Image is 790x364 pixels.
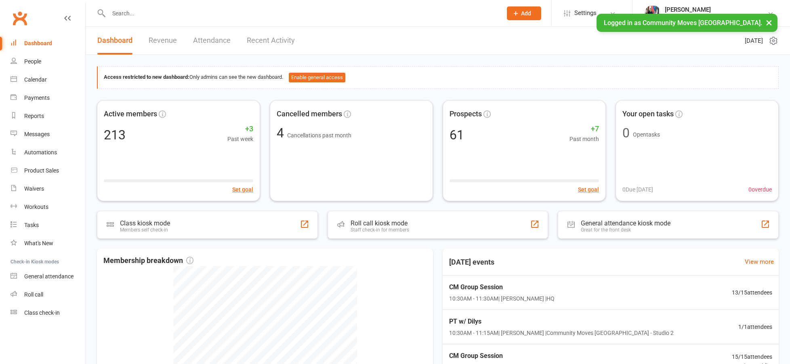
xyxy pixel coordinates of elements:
[24,240,53,246] div: What's New
[24,291,43,298] div: Roll call
[193,27,231,55] a: Attendance
[581,219,670,227] div: General attendance kiosk mode
[247,27,295,55] a: Recent Activity
[277,125,287,141] span: 4
[227,123,253,135] span: +3
[11,180,85,198] a: Waivers
[104,128,126,141] div: 213
[11,71,85,89] a: Calendar
[450,128,464,141] div: 61
[227,135,253,143] span: Past week
[622,108,674,120] span: Your open tasks
[120,219,170,227] div: Class kiosk mode
[120,227,170,233] div: Members self check-in
[24,40,52,46] div: Dashboard
[645,5,661,21] img: thumb_image1633145819.png
[351,227,409,233] div: Staff check-in for members
[622,126,630,139] div: 0
[11,143,85,162] a: Automations
[11,198,85,216] a: Workouts
[289,73,345,82] button: Enable general access
[738,322,772,331] span: 1 / 1 attendees
[104,73,772,82] div: Only admins can see the new dashboard.
[24,204,48,210] div: Workouts
[11,53,85,71] a: People
[443,255,501,269] h3: [DATE] events
[569,123,599,135] span: +7
[449,328,674,337] span: 10:30AM - 11:15AM | [PERSON_NAME] | Community Moves [GEOGRAPHIC_DATA] - Studio 2
[450,108,482,120] span: Prospects
[11,216,85,234] a: Tasks
[24,309,60,316] div: Class check-in
[745,36,763,46] span: [DATE]
[24,95,50,101] div: Payments
[449,351,603,361] span: CM Group Session
[732,288,772,297] span: 13 / 15 attendees
[11,267,85,286] a: General attendance kiosk mode
[11,89,85,107] a: Payments
[24,58,41,65] div: People
[665,13,767,21] div: Community Moves [GEOGRAPHIC_DATA]
[11,125,85,143] a: Messages
[449,294,555,303] span: 10:30AM - 11:30AM | [PERSON_NAME] | HQ
[103,255,193,267] span: Membership breakdown
[581,227,670,233] div: Great for the front desk
[11,286,85,304] a: Roll call
[745,257,774,267] a: View more
[24,167,59,174] div: Product Sales
[24,113,44,119] div: Reports
[24,185,44,192] div: Waivers
[748,185,772,194] span: 0 overdue
[106,8,496,19] input: Search...
[24,131,50,137] div: Messages
[11,162,85,180] a: Product Sales
[732,352,772,361] span: 15 / 15 attendees
[149,27,177,55] a: Revenue
[578,185,599,194] button: Set goal
[11,234,85,252] a: What's New
[449,282,555,292] span: CM Group Session
[287,132,351,139] span: Cancellations past month
[232,185,253,194] button: Set goal
[11,304,85,322] a: Class kiosk mode
[104,108,157,120] span: Active members
[507,6,541,20] button: Add
[11,34,85,53] a: Dashboard
[633,131,660,138] span: Open tasks
[449,316,674,327] span: PT w/ Dilys
[521,10,531,17] span: Add
[24,273,74,280] div: General attendance
[569,135,599,143] span: Past month
[604,19,762,27] span: Logged in as Community Moves [GEOGRAPHIC_DATA].
[11,107,85,125] a: Reports
[24,149,57,156] div: Automations
[762,14,776,31] button: ×
[622,185,653,194] span: 0 Due [DATE]
[10,8,30,28] a: Clubworx
[665,6,767,13] div: [PERSON_NAME]
[24,222,39,228] div: Tasks
[24,76,47,83] div: Calendar
[104,74,189,80] strong: Access restricted to new dashboard:
[277,108,342,120] span: Cancelled members
[97,27,132,55] a: Dashboard
[351,219,409,227] div: Roll call kiosk mode
[574,4,597,22] span: Settings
